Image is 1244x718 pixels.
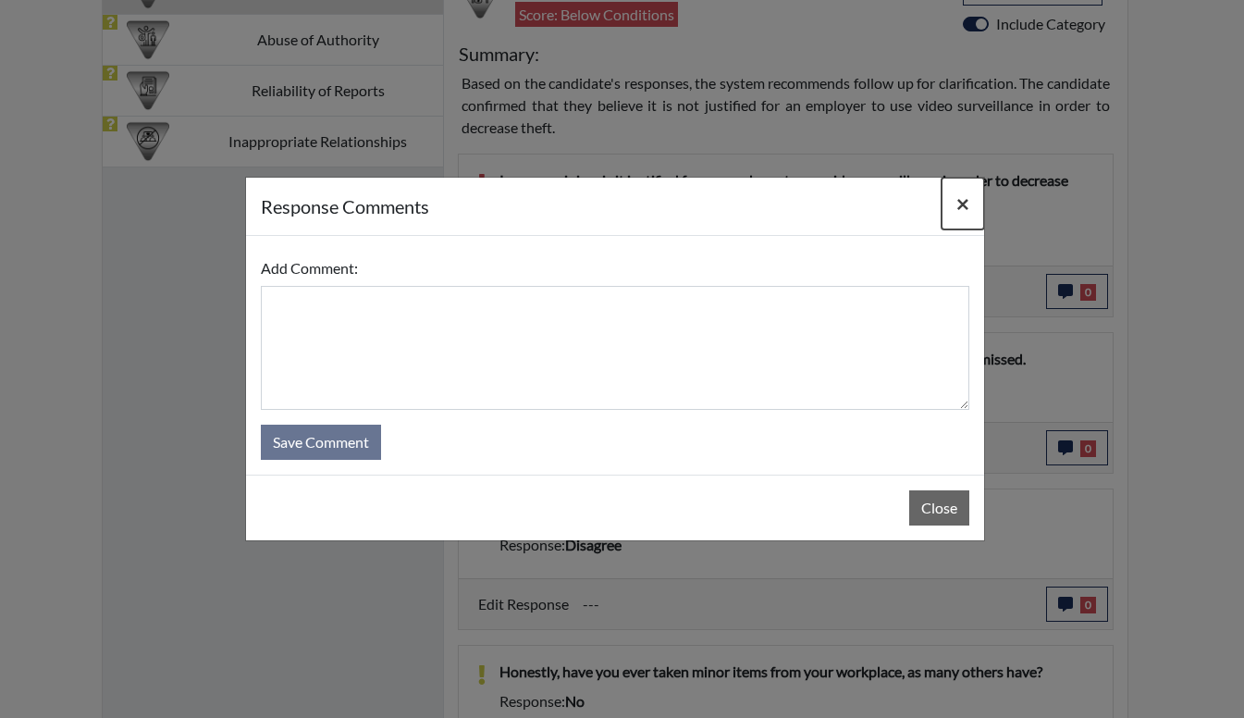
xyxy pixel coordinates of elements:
button: Save Comment [261,425,381,460]
h5: response Comments [261,192,429,220]
label: Add Comment: [261,251,358,286]
span: × [956,190,969,217]
button: Close [942,178,984,229]
button: Close [909,490,969,526]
